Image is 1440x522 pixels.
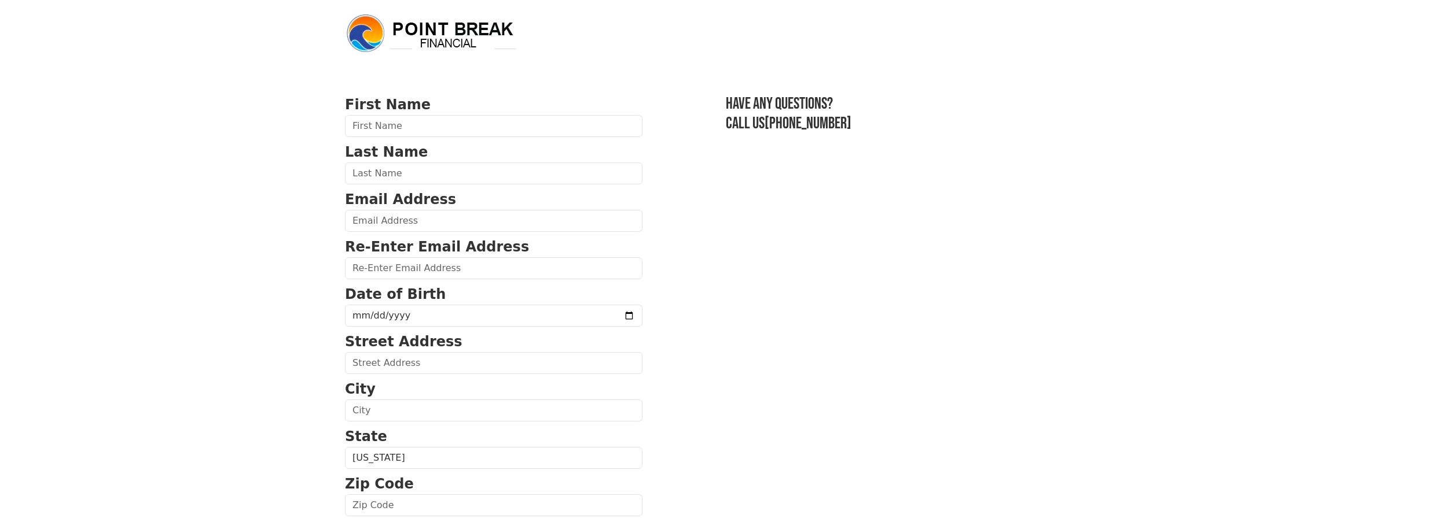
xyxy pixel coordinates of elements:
[345,381,376,397] strong: City
[345,239,529,255] strong: Re-Enter Email Address
[345,13,519,54] img: logo.png
[726,114,1095,134] h3: Call us
[345,191,456,208] strong: Email Address
[345,428,387,445] strong: State
[345,115,642,137] input: First Name
[345,286,446,302] strong: Date of Birth
[345,476,414,492] strong: Zip Code
[345,494,642,516] input: Zip Code
[345,334,462,350] strong: Street Address
[345,162,642,184] input: Last Name
[345,97,431,113] strong: First Name
[345,144,428,160] strong: Last Name
[345,257,642,279] input: Re-Enter Email Address
[345,210,642,232] input: Email Address
[345,399,642,421] input: City
[345,352,642,374] input: Street Address
[765,114,851,133] a: [PHONE_NUMBER]
[726,94,1095,114] h3: Have any questions?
